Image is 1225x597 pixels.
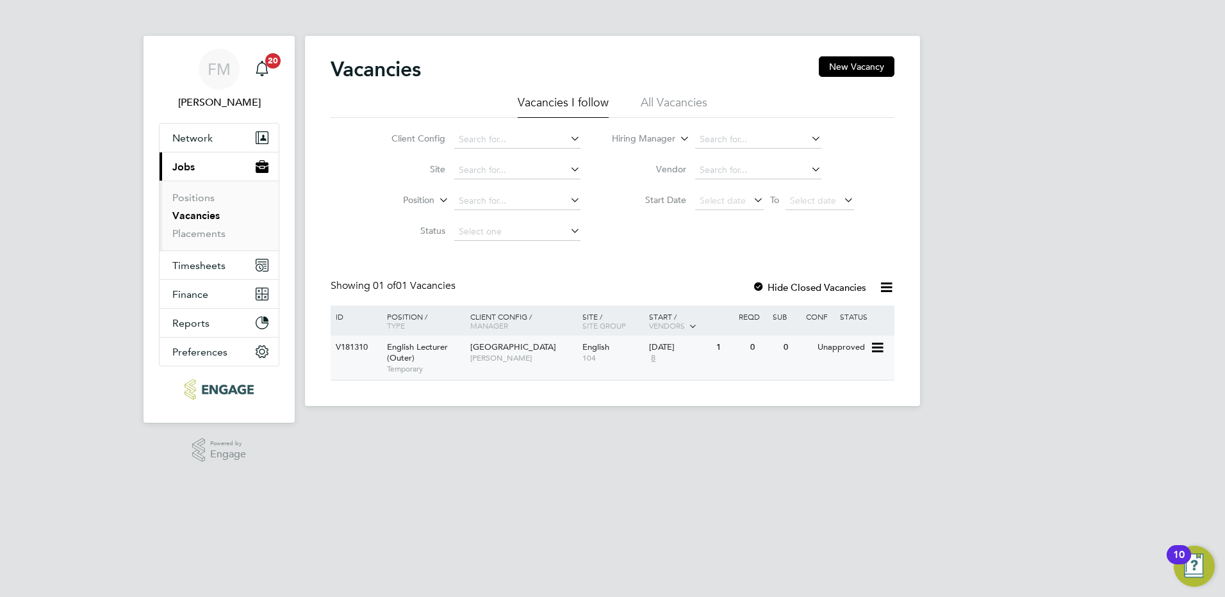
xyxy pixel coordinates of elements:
[467,306,579,336] div: Client Config /
[612,194,686,206] label: Start Date
[373,279,456,292] span: 01 Vacancies
[579,306,646,336] div: Site /
[649,342,710,353] div: [DATE]
[769,306,803,327] div: Sub
[470,353,576,363] span: [PERSON_NAME]
[454,161,580,179] input: Search for...
[160,181,279,250] div: Jobs
[695,131,821,149] input: Search for...
[582,320,626,331] span: Site Group
[518,95,609,118] li: Vacancies I follow
[265,53,281,69] span: 20
[172,192,215,204] a: Positions
[470,341,556,352] span: [GEOGRAPHIC_DATA]
[249,49,275,90] a: 20
[700,195,746,206] span: Select date
[766,192,783,208] span: To
[1174,546,1215,587] button: Open Resource Center, 10 new notifications
[372,225,445,236] label: Status
[1173,555,1185,571] div: 10
[641,95,707,118] li: All Vacancies
[331,279,458,293] div: Showing
[159,49,279,110] a: FM[PERSON_NAME]
[331,56,421,82] h2: Vacancies
[736,306,769,327] div: Reqd
[582,353,643,363] span: 104
[172,259,226,272] span: Timesheets
[695,161,821,179] input: Search for...
[387,320,405,331] span: Type
[837,306,892,327] div: Status
[752,281,866,293] label: Hide Closed Vacancies
[159,95,279,110] span: Fiona Matthews
[160,338,279,366] button: Preferences
[172,161,195,173] span: Jobs
[373,279,396,292] span: 01 of
[372,133,445,144] label: Client Config
[819,56,894,77] button: New Vacancy
[387,341,448,363] span: English Lecturer (Outer)
[210,449,246,460] span: Engage
[160,309,279,337] button: Reports
[160,152,279,181] button: Jobs
[208,61,231,78] span: FM
[612,163,686,175] label: Vendor
[172,227,226,240] a: Placements
[387,364,464,374] span: Temporary
[172,317,210,329] span: Reports
[192,438,247,462] a: Powered byEngage
[646,306,736,338] div: Start /
[582,341,609,352] span: English
[803,306,836,327] div: Conf
[602,133,675,145] label: Hiring Manager
[377,306,467,336] div: Position /
[333,336,377,359] div: V181310
[172,346,227,358] span: Preferences
[160,280,279,308] button: Finance
[470,320,508,331] span: Manager
[454,223,580,241] input: Select one
[454,192,580,210] input: Search for...
[649,320,685,331] span: Vendors
[160,124,279,152] button: Network
[747,336,780,359] div: 0
[814,336,870,359] div: Unapproved
[172,132,213,144] span: Network
[210,438,246,449] span: Powered by
[780,336,814,359] div: 0
[713,336,746,359] div: 1
[160,251,279,279] button: Timesheets
[144,36,295,423] nav: Main navigation
[333,306,377,327] div: ID
[172,209,220,222] a: Vacancies
[790,195,836,206] span: Select date
[372,163,445,175] label: Site
[361,194,434,207] label: Position
[172,288,208,300] span: Finance
[649,353,657,364] span: 8
[185,379,253,400] img: ncclondon-logo-retina.png
[159,379,279,400] a: Go to home page
[454,131,580,149] input: Search for...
